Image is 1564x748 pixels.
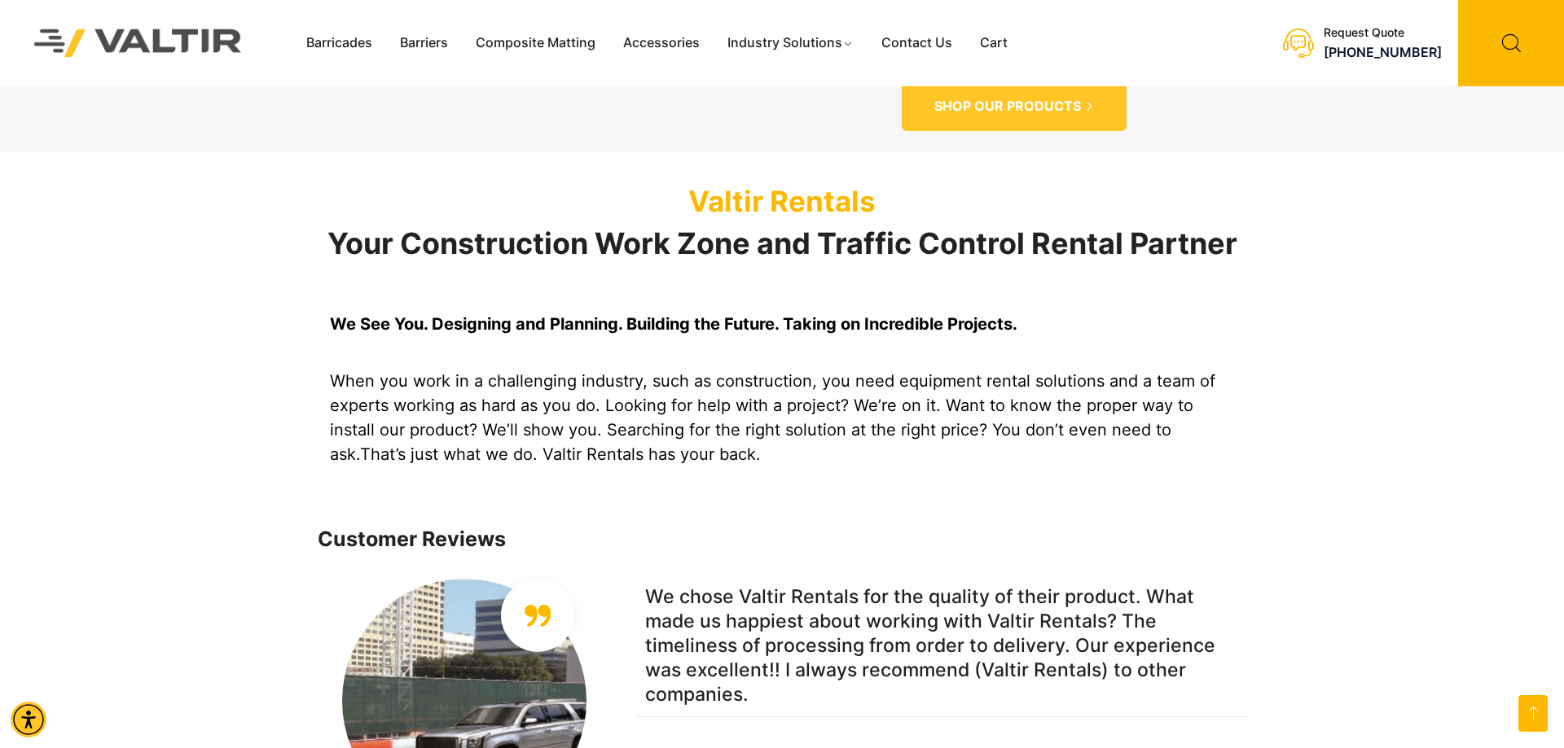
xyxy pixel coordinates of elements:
[966,31,1021,55] a: Cart
[330,371,1215,464] span: When you work in a challenging industry, such as construction, you need equipment rental solution...
[902,81,1127,131] a: SHOP OUR PRODUCTS
[330,314,1017,334] strong: We See You. Designing and Planning. Building the Future. Taking on Incredible Projects.
[462,31,609,55] a: Composite Matting
[609,31,714,55] a: Accessories
[1324,26,1442,40] div: Request Quote
[868,31,966,55] a: Contact Us
[934,98,1081,115] span: SHOP OUR PRODUCTS
[1518,695,1548,732] a: Open this option
[292,31,386,55] a: Barricades
[635,575,1246,717] p: We chose Valtir Rentals for the quality of their product. What made us happiest about working wit...
[12,7,264,79] img: Valtir Rentals
[318,184,1246,218] p: Valtir Rentals
[11,702,46,737] div: Accessibility Menu
[714,31,868,55] a: Industry Solutions
[1324,44,1442,60] a: call (888) 496-3625
[386,31,462,55] a: Barriers
[318,228,1246,260] h2: Your Construction Work Zone and Traffic Control Rental Partner
[318,528,1246,551] h4: Customer Reviews
[360,444,761,464] span: That’s just what we do. Valtir Rentals has your back.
